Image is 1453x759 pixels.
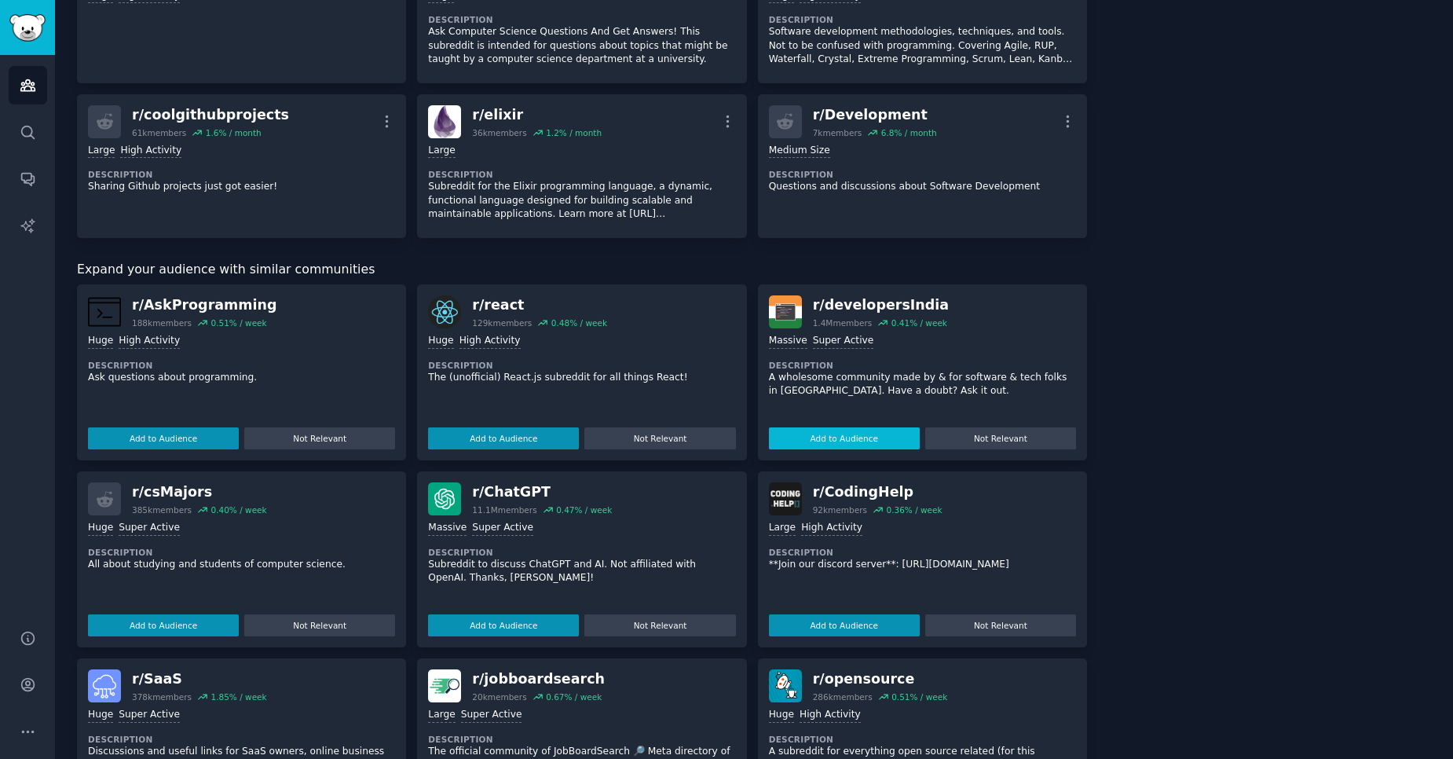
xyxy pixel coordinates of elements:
dt: Description [88,734,395,745]
div: High Activity [459,334,521,349]
div: Huge [88,708,113,723]
div: Large [428,144,455,159]
dt: Description [769,360,1076,371]
div: Huge [88,334,113,349]
div: Super Active [472,521,533,536]
div: r/ elixir [472,105,602,125]
div: r/ CodingHelp [813,482,942,502]
div: 20k members [472,691,526,702]
img: elixir [428,105,461,138]
div: High Activity [120,144,181,159]
dt: Description [428,734,735,745]
div: r/ SaaS [132,669,267,689]
button: Add to Audience [88,614,239,636]
img: opensource [769,669,802,702]
dt: Description [769,547,1076,558]
p: All about studying and students of computer science. [88,558,395,572]
div: 11.1M members [472,504,536,515]
button: Not Relevant [584,427,735,449]
a: r/Development7kmembers6.8% / monthMedium SizeDescriptionQuestions and discussions about Software ... [758,94,1087,238]
dt: Description [88,169,395,180]
p: Subreddit for the Elixir programming language, a dynamic, functional language designed for buildi... [428,180,735,222]
div: Medium Size [769,144,830,159]
button: Not Relevant [244,427,395,449]
div: Large [428,708,455,723]
div: r/ opensource [813,669,948,689]
div: 1.85 % / week [210,691,266,702]
div: Large [88,144,115,159]
div: r/ jobboardsearch [472,669,605,689]
p: Ask Computer Science Questions And Get Answers! This subreddit is intended for questions about to... [428,25,735,67]
div: 0.40 % / week [210,504,266,515]
dt: Description [428,14,735,25]
div: r/ AskProgramming [132,295,277,315]
p: Subreddit to discuss ChatGPT and AI. Not affiliated with OpenAI. Thanks, [PERSON_NAME]! [428,558,735,585]
div: 1.2 % / month [546,127,602,138]
dt: Description [769,734,1076,745]
div: 1.6 % / month [206,127,262,138]
div: Massive [769,334,807,349]
p: A wholesome community made by & for software & tech folks in [GEOGRAPHIC_DATA]. Have a doubt? Ask... [769,371,1076,398]
dt: Description [88,360,395,371]
p: Software development methodologies, techniques, and tools. Not to be confused with programming. C... [769,25,1076,67]
img: AskProgramming [88,295,121,328]
div: 385k members [132,504,192,515]
img: react [428,295,461,328]
div: r/ csMajors [132,482,267,502]
img: SaaS [88,669,121,702]
span: Expand your audience with similar communities [77,260,375,280]
div: Super Active [813,334,874,349]
button: Add to Audience [769,427,920,449]
div: Super Active [461,708,522,723]
dt: Description [769,169,1076,180]
div: 0.51 % / week [891,691,947,702]
div: r/ Development [813,105,937,125]
button: Not Relevant [244,614,395,636]
div: r/ ChatGPT [472,482,612,502]
a: elixirr/elixir36kmembers1.2% / monthLargeDescriptionSubreddit for the Elixir programming language... [417,94,746,238]
div: Large [769,521,796,536]
div: Super Active [119,521,180,536]
div: 36k members [472,127,526,138]
button: Add to Audience [769,614,920,636]
p: Sharing Github projects just got easier! [88,180,395,194]
button: Add to Audience [428,614,579,636]
div: 1.4M members [813,317,873,328]
div: 129k members [472,317,532,328]
dt: Description [428,360,735,371]
img: jobboardsearch [428,669,461,702]
p: Ask questions about programming. [88,371,395,385]
img: developersIndia [769,295,802,328]
div: 0.51 % / week [210,317,266,328]
button: Not Relevant [925,614,1076,636]
dt: Description [428,169,735,180]
div: Huge [769,708,794,723]
div: r/ coolgithubprojects [132,105,289,125]
div: Huge [428,334,453,349]
div: 0.47 % / week [556,504,612,515]
img: CodingHelp [769,482,802,515]
div: 92k members [813,504,867,515]
img: ChatGPT [428,482,461,515]
p: Questions and discussions about Software Development [769,180,1076,194]
div: r/ developersIndia [813,295,949,315]
button: Not Relevant [925,427,1076,449]
div: Super Active [119,708,180,723]
div: Massive [428,521,467,536]
p: The (unofficial) React.js subreddit for all things React! [428,371,735,385]
div: 6.8 % / month [881,127,937,138]
div: 286k members [813,691,873,702]
div: r/ react [472,295,607,315]
p: **Join our discord server**: [URL][DOMAIN_NAME] [769,558,1076,572]
dt: Description [88,547,395,558]
div: 0.36 % / week [886,504,942,515]
div: 0.41 % / week [891,317,947,328]
div: High Activity [801,521,862,536]
div: 61k members [132,127,186,138]
div: High Activity [800,708,861,723]
a: r/coolgithubprojects61kmembers1.6% / monthLargeHigh ActivityDescriptionSharing Github projects ju... [77,94,406,238]
div: 7k members [813,127,862,138]
div: 0.67 % / week [546,691,602,702]
div: 0.48 % / week [551,317,607,328]
button: Not Relevant [584,614,735,636]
